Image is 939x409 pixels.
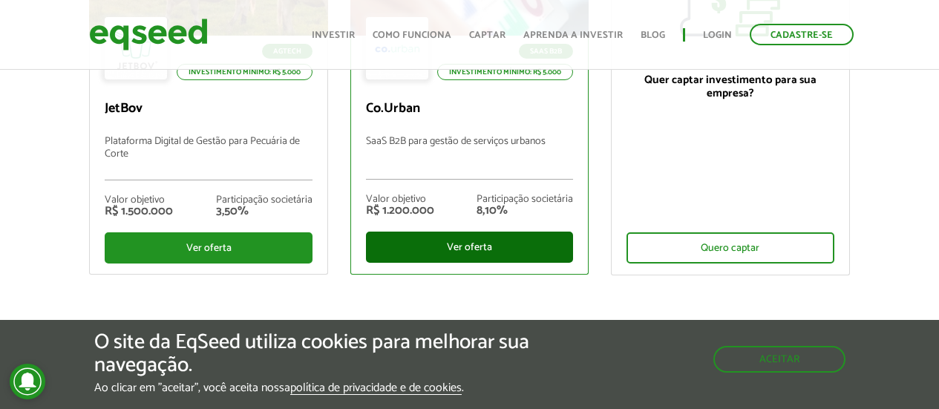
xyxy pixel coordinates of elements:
div: Valor objetivo [105,195,173,206]
div: Ver oferta [105,232,312,264]
div: Participação societária [477,194,573,205]
div: 3,50% [216,206,313,217]
p: JetBov [105,101,312,117]
p: Ao clicar em "aceitar", você aceita nossa . [94,381,545,395]
p: Plataforma Digital de Gestão para Pecuária de Corte [105,136,312,180]
div: Quero captar [626,232,834,264]
a: Captar [469,30,506,40]
p: Quer captar investimento para sua empresa? [626,73,834,100]
div: Valor objetivo [366,194,434,205]
p: Co.Urban [366,101,573,117]
p: SaaS B2B para gestão de serviços urbanos [366,136,573,180]
a: Investir [312,30,355,40]
a: Como funciona [373,30,451,40]
a: política de privacidade e de cookies [290,382,462,395]
div: R$ 1.500.000 [105,206,173,217]
p: Investimento mínimo: R$ 5.000 [437,64,573,80]
button: Aceitar [713,346,845,373]
div: Participação societária [216,195,313,206]
div: 8,10% [477,205,573,217]
p: Investimento mínimo: R$ 5.000 [177,64,313,80]
img: EqSeed [89,15,208,54]
h5: O site da EqSeed utiliza cookies para melhorar sua navegação. [94,331,545,377]
div: R$ 1.200.000 [366,205,434,217]
div: Ver oferta [366,232,573,263]
a: Login [703,30,732,40]
a: Aprenda a investir [523,30,623,40]
a: Blog [641,30,665,40]
a: Cadastre-se [750,24,854,45]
